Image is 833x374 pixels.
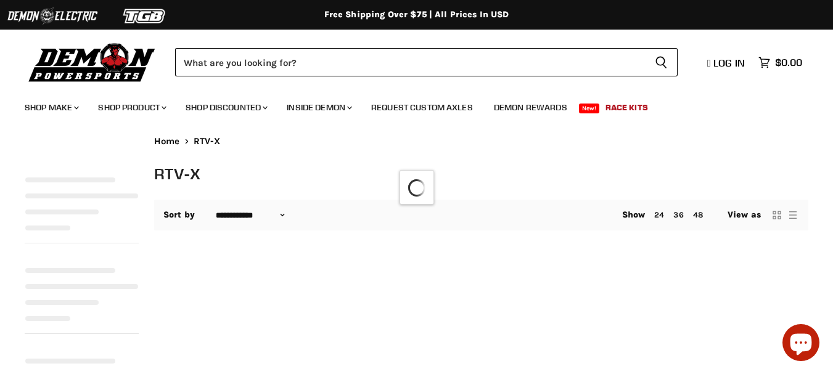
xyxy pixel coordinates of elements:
form: Product [175,48,678,76]
a: Demon Rewards [485,95,577,120]
span: New! [579,104,600,113]
nav: Collection utilities [154,200,808,230]
button: grid view [771,209,783,221]
label: Sort by [163,210,195,220]
button: Search [645,48,678,76]
span: RTV-X [194,136,221,147]
span: View as [728,210,761,220]
a: Request Custom Axles [362,95,482,120]
a: Shop Product [89,95,174,120]
a: $0.00 [752,54,808,71]
span: Log in [713,57,745,69]
a: Log in [702,57,752,68]
a: Home [154,136,180,147]
a: Inside Demon [277,95,359,120]
a: 24 [654,210,664,219]
img: Demon Powersports [25,40,160,84]
nav: Breadcrumbs [154,136,808,147]
span: Show [622,209,646,220]
img: Demon Electric Logo 2 [6,4,99,28]
a: Shop Discounted [176,95,275,120]
ul: Main menu [15,90,799,120]
input: Search [175,48,645,76]
a: 48 [693,210,703,219]
span: $0.00 [775,57,802,68]
button: list view [787,209,799,221]
inbox-online-store-chat: Shopify online store chat [779,324,823,364]
a: 36 [673,210,683,219]
a: Race Kits [596,95,657,120]
h1: RTV-X [154,163,808,184]
img: TGB Logo 2 [99,4,191,28]
a: Shop Make [15,95,86,120]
